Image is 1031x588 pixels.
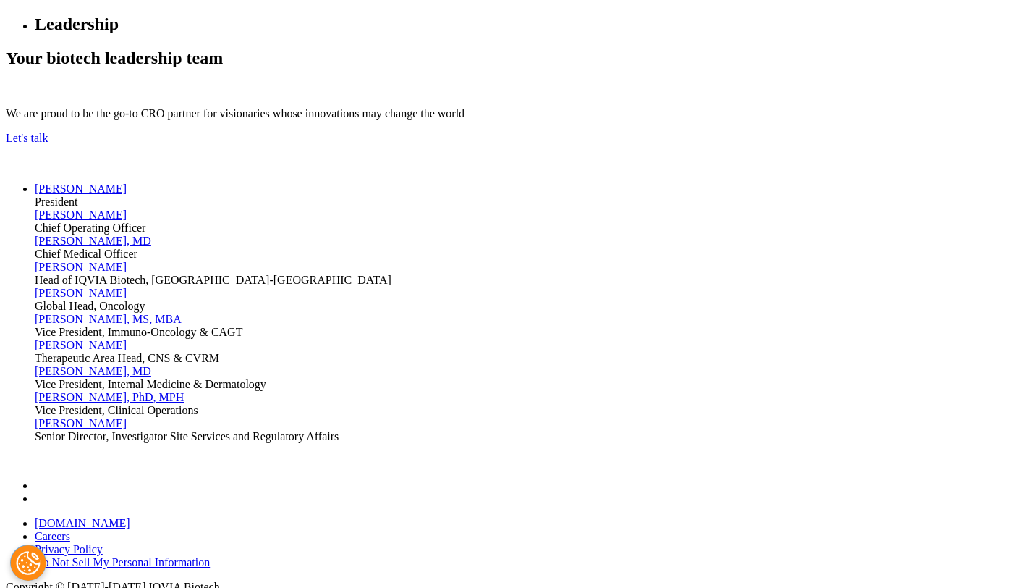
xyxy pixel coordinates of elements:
[35,417,1025,430] a: [PERSON_NAME]
[35,543,103,555] a: Privacy Policy
[35,182,1025,196] a: [PERSON_NAME]
[35,430,1025,443] div: Senior Director, Investigator Site Services and Regulatory Affairs
[35,287,1025,300] a: [PERSON_NAME]
[35,378,1025,391] div: Vice President, Internal Medicine & Dermatology
[35,300,1025,313] div: Global Head, Oncology
[35,222,1025,235] div: Chief Operating Officer
[35,391,1025,404] a: [PERSON_NAME], PhD, MPH
[35,209,1025,222] a: [PERSON_NAME]
[6,49,1025,68] h2: Your biotech leadership team
[10,545,46,581] button: Cookies Settings
[35,404,1025,417] div: Vice President, Clinical Operations
[35,248,1025,261] div: Chief Medical Officer
[35,517,130,529] a: [DOMAIN_NAME]
[35,196,1025,209] div: President
[6,132,48,144] a: Let's talk
[35,326,1025,339] div: Vice President, Immuno-Oncology & CAGT
[35,235,1025,248] a: [PERSON_NAME], MD
[35,261,1025,274] a: [PERSON_NAME]
[35,14,1025,34] h1: Leadership
[6,107,1025,120] p: We are proud to be the go-to CRO partner for visionaries whose innovations may change the world
[35,365,1025,378] a: [PERSON_NAME], MD
[35,274,1025,287] div: Head of IQVIA Biotech, [GEOGRAPHIC_DATA]-[GEOGRAPHIC_DATA]
[35,556,213,568] a: Do Not Sell My Personal Information
[35,313,1025,326] a: [PERSON_NAME], MS, MBA
[35,339,1025,352] a: [PERSON_NAME]
[35,352,1025,365] div: Therapeutic Area Head, CNS & CVRM
[35,530,70,542] a: Careers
